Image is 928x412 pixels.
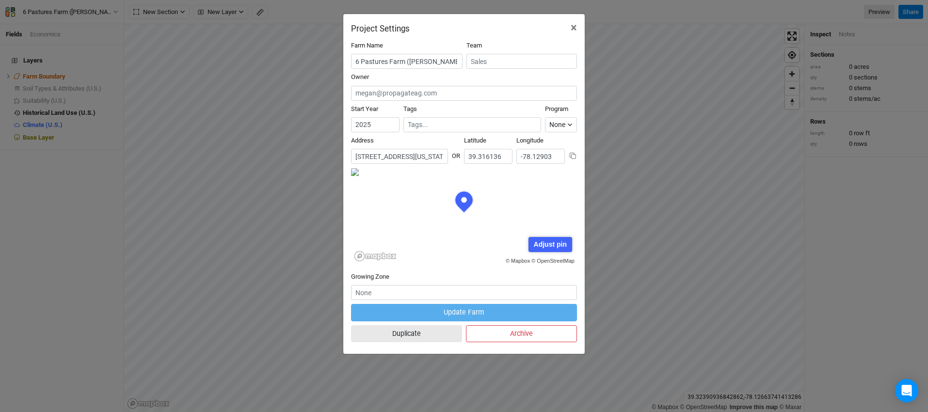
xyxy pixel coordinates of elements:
[571,21,577,34] span: ×
[351,73,369,81] label: Owner
[354,251,397,262] a: Mapbox logo
[351,117,400,132] input: Start Year
[351,285,577,300] input: None
[895,379,918,402] div: Open Intercom Messenger
[506,258,530,264] a: © Mapbox
[403,105,417,113] label: Tags
[351,136,374,145] label: Address
[528,237,572,252] div: Adjust pin
[408,120,537,130] input: Tags...
[545,105,568,113] label: Program
[351,41,383,50] label: Farm Name
[516,136,544,145] label: Longitude
[351,272,389,281] label: Growing Zone
[351,149,448,164] input: Address (123 James St...)
[452,144,460,160] div: OR
[351,86,577,101] input: megan@propagateag.com
[466,41,482,50] label: Team
[549,120,565,130] div: None
[531,258,575,264] a: © OpenStreetMap
[466,325,577,342] button: Archive
[351,24,410,33] h2: Project Settings
[545,117,577,132] button: None
[351,325,462,342] button: Duplicate
[563,14,585,41] button: Close
[466,54,577,69] input: Sales
[351,304,577,321] button: Update Farm
[464,149,512,164] input: Latitude
[516,149,565,164] input: Longitude
[464,136,486,145] label: Latitude
[569,152,577,160] button: Copy
[351,105,378,113] label: Start Year
[351,54,463,69] input: Project/Farm Name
